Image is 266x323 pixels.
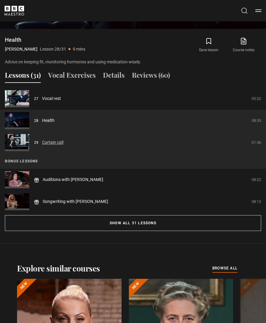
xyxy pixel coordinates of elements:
h1: Health [5,36,85,44]
a: Health [42,117,55,124]
button: Reviews (60) [132,70,170,83]
button: Lessons (31) [5,70,41,83]
p: Bonus lessons [5,158,261,164]
button: Toggle navigation [255,8,261,14]
h2: Explore similar courses [17,263,100,274]
a: Course notes [226,36,261,54]
a: browse all [212,265,237,272]
button: Vocal Exercises [48,70,96,83]
p: [PERSON_NAME] [5,46,37,52]
p: Advice on keeping fit, monitoring hormones and using medication wisely. [5,59,164,65]
button: Save lesson [191,36,226,54]
a: Auditions with [PERSON_NAME] [43,176,103,183]
a: Vocal rest [42,95,61,102]
button: Show all 31 lessons [5,215,261,231]
p: 9 mins [73,46,85,52]
a: Songwriting with [PERSON_NAME] [43,198,108,205]
p: Lesson 28/31 [40,46,66,52]
button: Details [103,70,125,83]
svg: BBC Maestro [5,6,24,16]
a: Curtain call [42,139,63,146]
